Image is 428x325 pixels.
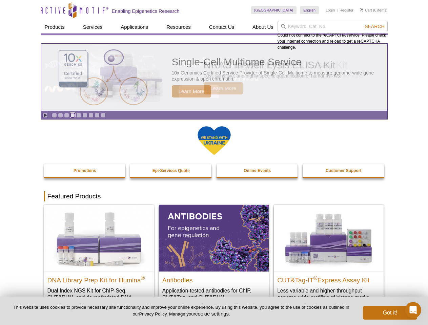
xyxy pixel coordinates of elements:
a: Online Events [217,164,299,177]
a: Products [41,21,69,34]
a: Epi-Services Quote [130,164,212,177]
a: About Us [248,21,278,34]
a: Resources [162,21,195,34]
a: Go to slide 5 [76,113,81,118]
sup: ® [313,275,318,281]
button: Search [363,23,386,29]
button: Got it! [363,306,417,320]
a: Register [340,8,353,13]
a: Go to slide 3 [64,113,69,118]
img: DNA Library Prep Kit for Illumina [44,205,154,271]
a: Services [79,21,107,34]
h2: Enabling Epigenetics Research [112,8,180,14]
p: This website uses cookies to provide necessary site functionality and improve your online experie... [11,304,352,317]
a: Login [326,8,335,13]
iframe: Intercom live chat [405,302,421,318]
input: Keyword, Cat. No. [278,21,388,32]
a: Go to slide 2 [58,113,63,118]
a: Privacy Policy [139,311,166,317]
a: Contact Us [205,21,238,34]
img: All Antibodies [159,205,269,271]
a: English [300,6,319,14]
a: Go to slide 4 [70,113,75,118]
a: Go to slide 9 [101,113,106,118]
li: (0 items) [360,6,388,14]
strong: Customer Support [326,168,361,173]
a: Toggle autoplay [43,113,48,118]
a: Go to slide 8 [95,113,100,118]
a: CUT&Tag-IT® Express Assay Kit CUT&Tag-IT®Express Assay Kit Less variable and higher-throughput ge... [274,205,384,307]
h2: Antibodies [162,274,265,284]
strong: Promotions [74,168,96,173]
strong: Online Events [244,168,271,173]
a: Go to slide 1 [52,113,57,118]
h2: Featured Products [44,191,384,201]
a: Cart [360,8,372,13]
p: Application-tested antibodies for ChIP, CUT&Tag, and CUT&RUN. [162,287,265,301]
a: [GEOGRAPHIC_DATA] [251,6,297,14]
a: Go to slide 6 [82,113,87,118]
a: Go to slide 7 [88,113,94,118]
h2: DNA Library Prep Kit for Illumina [47,274,150,284]
li: | [337,6,338,14]
a: Applications [117,21,152,34]
p: Dual Index NGS Kit for ChIP-Seq, CUT&RUN, and ds methylated DNA assays. [47,287,150,308]
span: Search [365,24,384,29]
a: Customer Support [303,164,385,177]
button: cookie settings [195,311,229,317]
strong: Epi-Services Quote [152,168,190,173]
a: All Antibodies Antibodies Application-tested antibodies for ChIP, CUT&Tag, and CUT&RUN. [159,205,269,307]
div: Could not connect to the reCAPTCHA service. Please check your internet connection and reload to g... [278,21,388,50]
a: Promotions [44,164,126,177]
img: Your Cart [360,8,363,12]
p: Less variable and higher-throughput genome-wide profiling of histone marks​. [277,287,380,301]
a: DNA Library Prep Kit for Illumina DNA Library Prep Kit for Illumina® Dual Index NGS Kit for ChIP-... [44,205,154,314]
img: CUT&Tag-IT® Express Assay Kit [274,205,384,271]
sup: ® [141,275,145,281]
h2: CUT&Tag-IT Express Assay Kit [277,274,380,284]
img: We Stand With Ukraine [197,126,231,156]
